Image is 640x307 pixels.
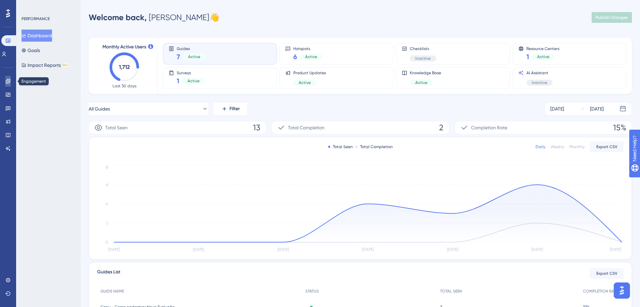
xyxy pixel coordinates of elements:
div: Total Completion [355,144,393,149]
span: Completion Rate [471,124,507,132]
span: Total Seen [105,124,128,132]
tspan: [DATE] [108,247,120,252]
text: 1,712 [119,64,130,70]
span: AI Assistant [526,70,553,76]
tspan: 0 [105,240,108,245]
span: 13 [253,122,260,133]
tspan: [DATE] [531,247,543,252]
button: All Guides [89,102,208,116]
span: Publish Changes [596,15,628,20]
span: GUIDE NAME [100,289,124,294]
span: 15% [613,122,626,133]
button: Export CSV [590,141,624,152]
tspan: 4 [106,202,108,206]
button: Export CSV [590,268,624,279]
span: Active [187,78,200,84]
span: Inactive [532,80,547,85]
span: Export CSV [596,144,617,149]
span: Total Completion [288,124,325,132]
button: Dashboard [22,30,52,42]
span: Active [537,54,549,59]
span: Product Updates [293,70,326,76]
tspan: [DATE] [193,247,204,252]
div: PERFORMANCE [22,16,50,21]
span: Resource Centers [526,46,559,51]
button: Publish Changes [592,12,632,23]
tspan: [DATE] [278,247,289,252]
span: Guides [177,46,206,51]
span: Inactive [415,56,431,61]
span: Need Help? [16,2,42,10]
div: BETA [62,63,68,67]
tspan: [DATE] [447,247,458,252]
button: Filter [214,102,247,116]
span: 1 [526,52,529,61]
span: 7 [177,52,180,61]
div: [DATE] [550,105,564,113]
span: STATUS [305,289,319,294]
span: Last 30 days [113,83,136,89]
tspan: [DATE] [362,247,374,252]
span: Filter [229,105,240,113]
div: [DATE] [590,105,604,113]
tspan: 6 [106,182,108,187]
span: Guides List [97,268,120,279]
span: Active [305,54,317,59]
span: All Guides [89,105,110,113]
span: COMPLETION RATE [583,289,618,294]
span: Surveys [177,70,205,75]
div: Weekly [551,144,564,149]
div: Monthly [569,144,585,149]
span: Welcome back, [89,12,147,22]
span: Hotspots [293,46,323,51]
span: Active [188,54,200,59]
div: Total Seen [328,144,353,149]
span: TOTAL SEEN [440,289,462,294]
button: Goals [22,44,40,56]
span: Knowledge Base [410,70,441,76]
tspan: [DATE] [610,247,621,252]
span: Checklists [410,46,436,51]
span: Active [299,80,311,85]
button: Impact ReportsBETA [22,59,68,71]
span: Active [415,80,427,85]
div: Daily [536,144,545,149]
div: [PERSON_NAME] 👋 [89,12,219,23]
span: Monthly Active Users [102,43,146,51]
span: 2 [439,122,443,133]
iframe: UserGuiding AI Assistant Launcher [612,280,632,301]
span: 6 [293,52,297,61]
tspan: 8 [106,165,108,170]
span: Export CSV [596,271,617,276]
span: 1 [177,76,179,86]
tspan: 2 [106,221,108,225]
